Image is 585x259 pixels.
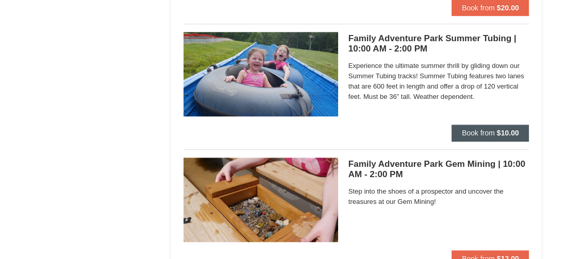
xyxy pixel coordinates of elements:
[183,158,338,242] img: 6619925-24-0b64ce4e.JPG
[452,125,529,141] button: Book from $10.00
[462,4,495,12] span: Book from
[497,4,519,12] strong: $20.00
[462,129,495,137] span: Book from
[183,32,338,116] img: 6619925-26-de8af78e.jpg
[348,186,529,207] span: Step into the shoes of a prospector and uncover the treasures at our Gem Mining!
[348,33,529,54] h5: Family Adventure Park Summer Tubing | 10:00 AM - 2:00 PM
[497,129,519,137] strong: $10.00
[348,61,529,102] span: Experience the ultimate summer thrill by gliding down our Summer Tubing tracks! Summer Tubing fea...
[348,159,529,180] h5: Family Adventure Park Gem Mining | 10:00 AM - 2:00 PM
